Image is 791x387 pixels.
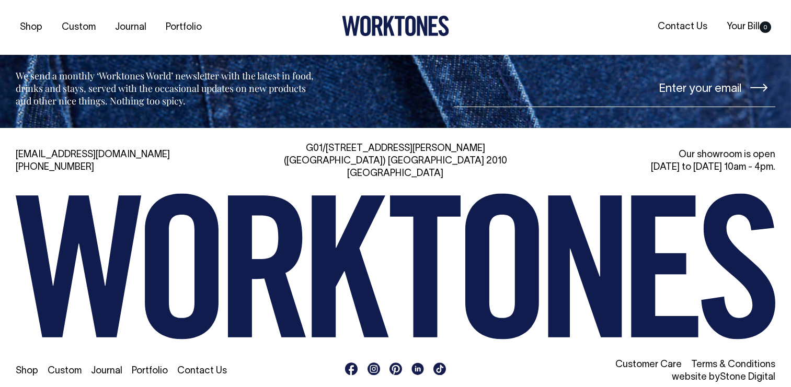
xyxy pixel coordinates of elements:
p: We send a monthly ‘Worktones World’ newsletter with the latest in food, drinks and stays, served ... [16,69,317,107]
a: [EMAIL_ADDRESS][DOMAIN_NAME] [16,150,170,159]
a: [PHONE_NUMBER] [16,163,94,172]
a: Terms & Conditions [691,360,775,369]
a: Portfolio [162,19,206,36]
a: Your Bill0 [723,18,775,36]
li: website by [533,371,775,384]
a: Custom [48,367,82,376]
a: Journal [91,367,122,376]
a: Shop [16,19,47,36]
span: 0 [760,21,771,33]
a: Shop [16,367,38,376]
a: Stone Digital [720,373,775,382]
a: Customer Care [615,360,682,369]
a: Journal [111,19,151,36]
div: G01/[STREET_ADDRESS][PERSON_NAME] ([GEOGRAPHIC_DATA]) [GEOGRAPHIC_DATA] 2010 [GEOGRAPHIC_DATA] [274,143,517,180]
a: Custom [58,19,100,36]
a: Portfolio [132,367,168,376]
input: Enter your email [454,68,775,107]
a: Contact Us [654,18,712,36]
a: Contact Us [177,367,227,376]
div: Our showroom is open [DATE] to [DATE] 10am - 4pm. [533,149,775,174]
